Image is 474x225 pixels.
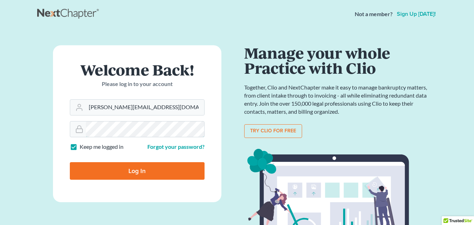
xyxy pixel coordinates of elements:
p: Together, Clio and NextChapter make it easy to manage bankruptcy matters, from client intake thro... [244,84,430,115]
input: Log In [70,162,205,180]
h1: Manage your whole Practice with Clio [244,45,430,75]
strong: Not a member? [355,10,393,18]
a: Try clio for free [244,124,302,138]
a: Sign up [DATE]! [395,11,437,17]
p: Please log in to your account [70,80,205,88]
input: Email Address [86,100,204,115]
h1: Welcome Back! [70,62,205,77]
a: Forgot your password? [147,143,205,150]
label: Keep me logged in [80,143,123,151]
